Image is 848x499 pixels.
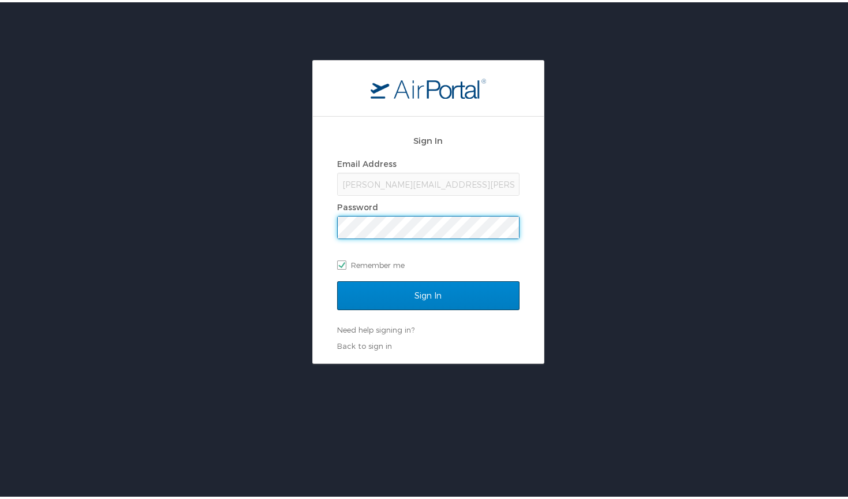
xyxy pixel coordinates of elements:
a: Need help signing in? [337,323,414,332]
label: Email Address [337,157,397,166]
label: Remember me [337,254,520,271]
label: Password [337,200,378,210]
input: Sign In [337,279,520,308]
a: Back to sign in [337,339,392,348]
h2: Sign In [337,132,520,145]
img: logo [371,76,486,96]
